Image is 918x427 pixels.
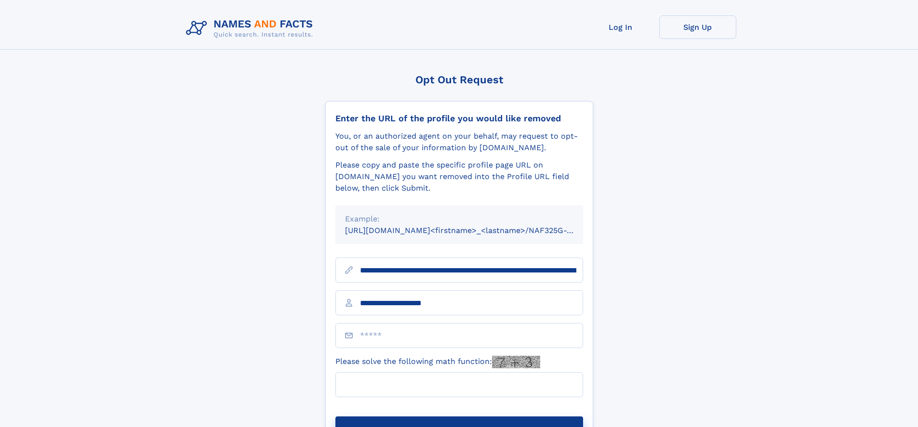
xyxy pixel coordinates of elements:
[582,15,659,39] a: Log In
[345,226,601,235] small: [URL][DOMAIN_NAME]<firstname>_<lastname>/NAF325G-xxxxxxxx
[335,113,583,124] div: Enter the URL of the profile you would like removed
[335,159,583,194] div: Please copy and paste the specific profile page URL on [DOMAIN_NAME] you want removed into the Pr...
[659,15,736,39] a: Sign Up
[325,74,593,86] div: Opt Out Request
[345,213,573,225] div: Example:
[182,15,321,41] img: Logo Names and Facts
[335,130,583,154] div: You, or an authorized agent on your behalf, may request to opt-out of the sale of your informatio...
[335,356,540,368] label: Please solve the following math function:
